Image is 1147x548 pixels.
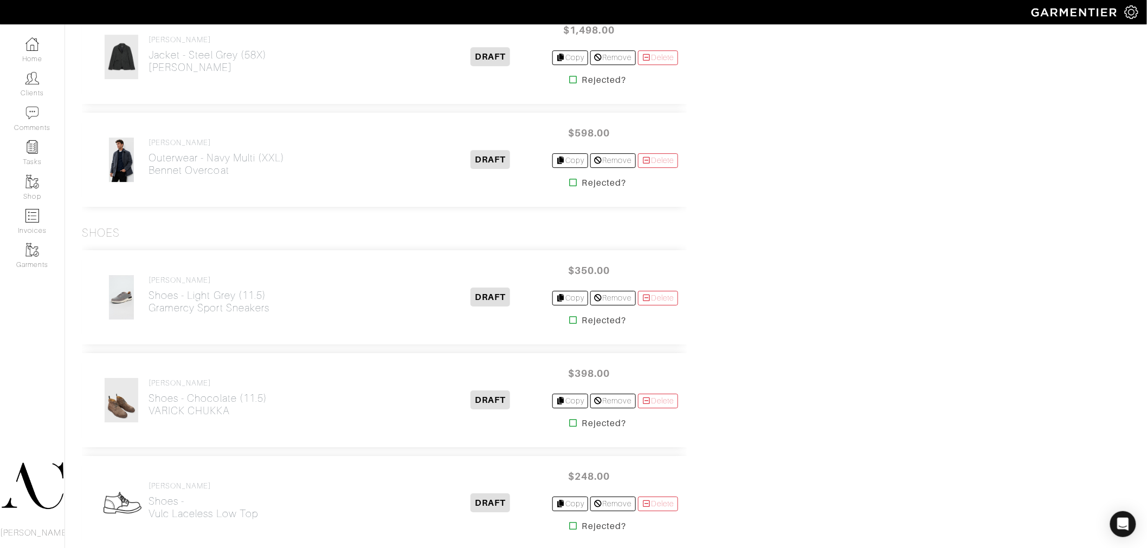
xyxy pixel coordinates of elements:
img: Hz7H5pG1Kxwc8q9NkJNUFGLp [104,34,139,80]
strong: Rejected? [582,417,626,430]
h3: Shoes [82,226,120,240]
a: Remove [590,291,635,305]
a: Copy [552,291,589,305]
a: Copy [552,50,589,65]
a: [PERSON_NAME] Shoes - Light Grey (11.5)Gramercy Sport Sneakers [149,276,269,314]
a: Copy [552,394,589,408]
a: Delete [638,291,678,305]
a: [PERSON_NAME] Shoes -Vulc Laceless Low Top [149,481,258,520]
span: $1,498.00 [557,18,622,42]
a: Remove [590,497,635,511]
span: $398.00 [557,362,622,385]
img: garmentier-logo-header-white-b43fb05a5012e4ada735d5af1a66efaba907eab6374d6393d1fbf88cb4ef424d.png [1026,3,1125,22]
img: comment-icon-a0a6a9ef722e966f86d9cbdc48e553b5cf19dbc54f86b18d962a5391bc8f6eb6.png [25,106,39,120]
h2: Shoes - Light Grey (11.5) Gramercy Sport Sneakers [149,289,269,314]
h4: [PERSON_NAME] [149,379,267,388]
a: Delete [638,50,678,65]
span: $248.00 [557,465,622,488]
img: garments-icon-b7da505a4dc4fd61783c78ac3ca0ef83fa9d6f193b1c9dc38574b1d14d53ca28.png [25,243,39,257]
img: AyHDTcJbqMpJuZAhGM9zir7W [108,137,134,182]
a: Copy [552,497,589,511]
h2: Shoes - Vulc Laceless Low Top [149,495,258,520]
strong: Rejected? [582,520,626,533]
span: DRAFT [471,47,510,66]
img: reminder-icon-8004d30b9f0a5d33ae49ab947aed9ed385cf756f9e5892f1edd6e32f2345188e.png [25,140,39,154]
a: Delete [638,153,678,168]
div: Open Intercom Messenger [1110,511,1136,537]
a: [PERSON_NAME] Outerwear - Navy Multi (XXL)Bennet Overcoat [149,138,285,177]
h2: Jacket - Steel Grey (58X) [PERSON_NAME] [149,49,267,74]
h4: [PERSON_NAME] [149,138,285,147]
h4: [PERSON_NAME] [149,35,267,44]
img: GfeinCP123wPoqSWakr72yAi [104,377,139,423]
a: Remove [590,153,635,168]
span: DRAFT [471,288,510,306]
a: Copy [552,153,589,168]
h2: Shoes - Chocolate (11.5) VARICK CHUKKA [149,392,267,417]
strong: Rejected? [582,314,626,327]
img: Mens_Shoes-73eba345c416ba0fb9142c17412f065e134881f92cef13c33a4858100581dd15.png [99,480,144,526]
a: [PERSON_NAME] Shoes - Chocolate (11.5)VARICK CHUKKA [149,379,267,417]
span: DRAFT [471,493,510,512]
h4: [PERSON_NAME] [149,276,269,285]
strong: Rejected? [582,74,626,87]
span: $598.00 [557,121,622,145]
img: gear-icon-white-bd11855cb880d31180b6d7d6211b90ccbf57a29d726f0c71d8c61bd08dd39cc2.png [1125,5,1138,19]
img: orders-icon-0abe47150d42831381b5fb84f609e132dff9fe21cb692f30cb5eec754e2cba89.png [25,209,39,223]
a: Remove [590,394,635,408]
img: dashboard-icon-dbcd8f5a0b271acd01030246c82b418ddd0df26cd7fceb0bd07c9910d44c42f6.png [25,37,39,51]
img: garments-icon-b7da505a4dc4fd61783c78ac3ca0ef83fa9d6f193b1c9dc38574b1d14d53ca28.png [25,175,39,188]
span: $350.00 [557,259,622,282]
img: clients-icon-6bae9207a08558b7cb47a8932f037763ab4055f8c8b6bfacd5dc20c3e0201464.png [25,71,39,85]
span: DRAFT [471,390,510,409]
a: Delete [638,394,678,408]
img: ALJSHh7FRAAS2XjduSzZi8NQ [108,275,134,320]
h4: [PERSON_NAME] [149,481,258,491]
span: DRAFT [471,150,510,169]
a: Delete [638,497,678,511]
a: [PERSON_NAME] Jacket - Steel Grey (58X)[PERSON_NAME] [149,35,267,74]
strong: Rejected? [582,177,626,190]
h2: Outerwear - Navy Multi (XXL) Bennet Overcoat [149,152,285,177]
a: Remove [590,50,635,65]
